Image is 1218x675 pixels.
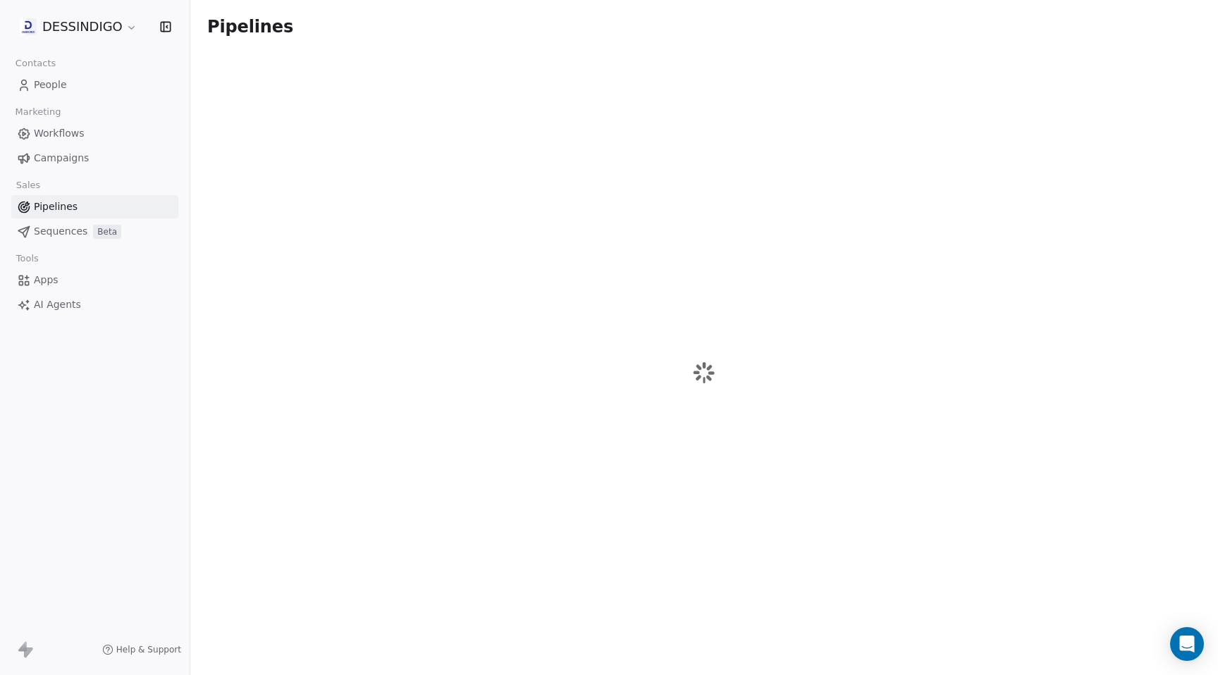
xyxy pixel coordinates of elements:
[34,297,81,312] span: AI Agents
[10,175,47,196] span: Sales
[42,18,123,36] span: DESSINDIGO
[34,126,85,141] span: Workflows
[17,15,140,39] button: DESSINDIGO
[34,273,59,287] span: Apps
[34,224,87,239] span: Sequences
[20,18,37,35] img: DD.jpeg
[11,293,178,316] a: AI Agents
[207,17,293,37] span: Pipelines
[102,644,181,655] a: Help & Support
[11,220,178,243] a: SequencesBeta
[11,122,178,145] a: Workflows
[9,101,67,123] span: Marketing
[1170,627,1204,661] div: Open Intercom Messenger
[11,73,178,97] a: People
[10,248,44,269] span: Tools
[34,151,89,166] span: Campaigns
[34,78,67,92] span: People
[34,199,78,214] span: Pipelines
[11,147,178,170] a: Campaigns
[9,53,62,74] span: Contacts
[11,195,178,218] a: Pipelines
[93,225,121,239] span: Beta
[116,644,181,655] span: Help & Support
[11,268,178,292] a: Apps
